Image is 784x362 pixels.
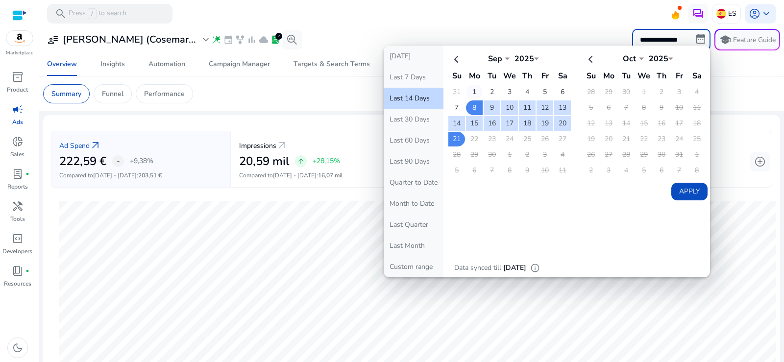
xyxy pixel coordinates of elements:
span: school [719,34,731,46]
p: +9,38% [130,158,153,165]
div: 2 [275,33,282,40]
span: [DATE] - [DATE] [93,171,137,179]
button: Month to Date [384,193,443,214]
span: [DATE] - [DATE] [273,171,317,179]
p: Compared to : [239,171,402,180]
span: keyboard_arrow_down [760,8,772,20]
p: Funnel [102,89,123,99]
span: bar_chart [247,35,257,45]
button: Last 30 Days [384,109,443,130]
p: Feature Guide [733,35,776,45]
div: Overview [47,61,77,68]
p: Compared to : [59,171,222,180]
button: search_insights [282,30,302,49]
span: family_history [235,35,245,45]
span: lab_profile [270,35,280,45]
a: arrow_outward [90,140,101,151]
span: 203,51 € [138,171,162,179]
p: Impressions [239,141,276,151]
span: / [88,8,97,19]
span: campaign [12,103,24,115]
p: Data synced till [454,263,501,273]
button: Last Month [384,235,443,256]
span: book_4 [12,265,24,277]
span: lab_profile [12,168,24,180]
span: fiber_manual_record [25,269,29,273]
span: user_attributes [47,34,59,46]
p: ES [728,5,736,22]
span: fiber_manual_record [25,172,29,176]
p: Resources [4,279,31,288]
p: Summary [51,89,81,99]
button: Last 60 Days [384,130,443,151]
span: wand_stars [212,35,221,45]
p: Press to search [69,8,126,19]
span: code_blocks [12,233,24,244]
span: handyman [12,200,24,212]
div: 2025 [644,53,673,64]
img: amazon.svg [6,31,33,46]
div: 2025 [510,53,539,64]
span: expand_more [200,34,212,46]
h3: [PERSON_NAME] (Cosemar... [63,34,196,46]
p: Marketplace [6,49,33,57]
p: Ad Spend [59,141,90,151]
h2: 222,59 € [59,154,106,169]
button: Last 7 Days [384,67,443,88]
button: Apply [671,183,708,200]
img: es.svg [716,9,726,19]
span: dark_mode [12,342,24,354]
span: search_insights [286,34,298,46]
div: Targets & Search Terms [294,61,370,68]
button: Quarter to Date [384,172,443,193]
p: Product [7,85,28,94]
div: Insights [100,61,125,68]
div: Sep [480,53,510,64]
span: add_circle [754,156,766,168]
span: - [117,155,120,167]
span: account_circle [749,8,760,20]
span: info [530,263,540,273]
div: Automation [148,61,185,68]
span: 16,07 mil [318,171,343,179]
a: arrow_outward [276,140,288,151]
button: schoolFeature Guide [714,29,780,50]
p: Reports [7,182,28,191]
p: Developers [2,247,32,256]
h2: 20,59 mil [239,154,289,169]
span: inventory_2 [12,71,24,83]
p: +28,15% [313,158,340,165]
p: Performance [144,89,185,99]
p: Tools [10,215,25,223]
button: Last 14 Days [384,88,443,109]
span: search [55,8,67,20]
span: event [223,35,233,45]
button: Custom range [384,256,443,277]
div: Campaign Manager [209,61,270,68]
button: add_circle [750,152,770,171]
p: Ads [12,118,23,126]
span: cloud [259,35,269,45]
button: Last 90 Days [384,151,443,172]
span: donut_small [12,136,24,147]
span: arrow_upward [297,157,305,165]
button: [DATE] [384,46,443,67]
button: Last Quarter [384,214,443,235]
p: [DATE] [503,263,526,273]
div: Oct [614,53,644,64]
p: Sales [10,150,24,159]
